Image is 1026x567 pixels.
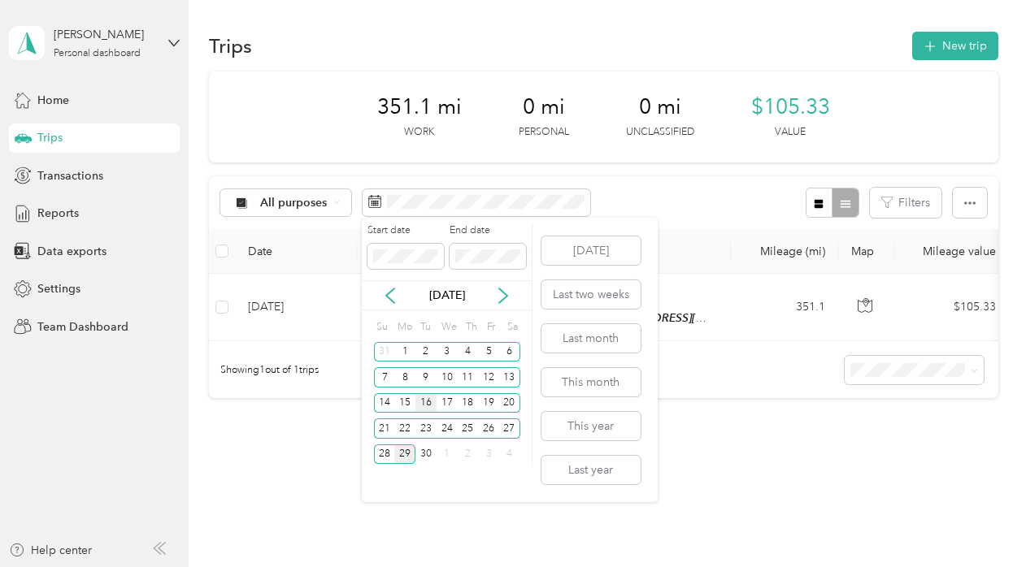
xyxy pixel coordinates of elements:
div: 2 [415,342,437,362]
div: 21 [374,418,395,439]
div: 31 [374,342,395,362]
button: Help center [9,542,92,559]
div: 4 [499,444,520,465]
div: Tu [418,316,433,339]
div: 26 [478,418,499,439]
div: 17 [437,393,458,413]
button: New trip [912,32,998,60]
label: Start date [367,223,444,238]
div: 3 [437,342,458,362]
div: 4 [458,342,479,362]
div: 5 [478,342,499,362]
p: Personal [519,125,569,140]
div: 12 [478,367,499,387]
div: 22 [394,418,415,439]
span: Team Dashboard [37,318,128,335]
button: Filters [870,188,941,218]
div: 29 [394,444,415,465]
div: 15 [394,393,415,413]
button: Last year [541,456,641,484]
div: 19 [478,393,499,413]
div: 30 [415,444,437,465]
div: Mo [394,316,412,339]
p: Work [404,125,434,140]
span: 0 mi [639,94,681,120]
div: Sa [505,316,520,339]
div: 13 [499,367,520,387]
div: 3 [478,444,499,465]
th: Map [838,229,895,274]
div: 9 [415,367,437,387]
span: Data exports [37,243,107,260]
span: Showing 1 out of 1 trips [209,363,319,378]
button: This year [541,412,641,440]
span: Home [37,92,69,109]
div: 20 [499,393,520,413]
div: We [439,316,458,339]
span: 0 mi [523,94,565,120]
th: Date [235,229,357,274]
div: 18 [458,393,479,413]
span: Transactions [37,167,103,184]
div: 1 [437,444,458,465]
td: 351.1 [731,274,838,341]
p: Unclassified [626,125,694,140]
div: 24 [437,418,458,439]
button: This month [541,368,641,396]
div: Su [374,316,389,339]
div: Personal dashboard [54,49,141,58]
div: 25 [458,418,479,439]
th: Locations [357,229,731,274]
div: 1 [394,342,415,362]
div: 16 [415,393,437,413]
td: [DATE] [235,274,357,341]
td: $105.33 [895,274,1009,341]
div: 2 [458,444,479,465]
div: 23 [415,418,437,439]
div: 28 [374,444,395,465]
span: 351.1 mi [377,94,462,120]
span: $105.33 [751,94,830,120]
div: Fr [484,316,499,339]
button: [DATE] [541,236,641,265]
h1: Trips [209,37,252,54]
span: Trips [37,129,63,146]
div: Th [463,316,478,339]
button: Last two weeks [541,280,641,309]
div: 6 [499,342,520,362]
span: All purposes [260,197,328,209]
p: [DATE] [413,287,481,304]
p: Value [775,125,806,140]
span: Reports [37,205,79,222]
iframe: Everlance-gr Chat Button Frame [935,476,1026,567]
div: 8 [394,367,415,387]
div: 7 [374,367,395,387]
div: [PERSON_NAME] [54,26,155,43]
th: Mileage (mi) [731,229,838,274]
div: 10 [437,367,458,387]
div: 11 [458,367,479,387]
div: 27 [499,418,520,439]
span: Settings [37,280,80,297]
label: End date [450,223,526,238]
div: 14 [374,393,395,413]
button: Last month [541,324,641,353]
th: Mileage value [895,229,1009,274]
